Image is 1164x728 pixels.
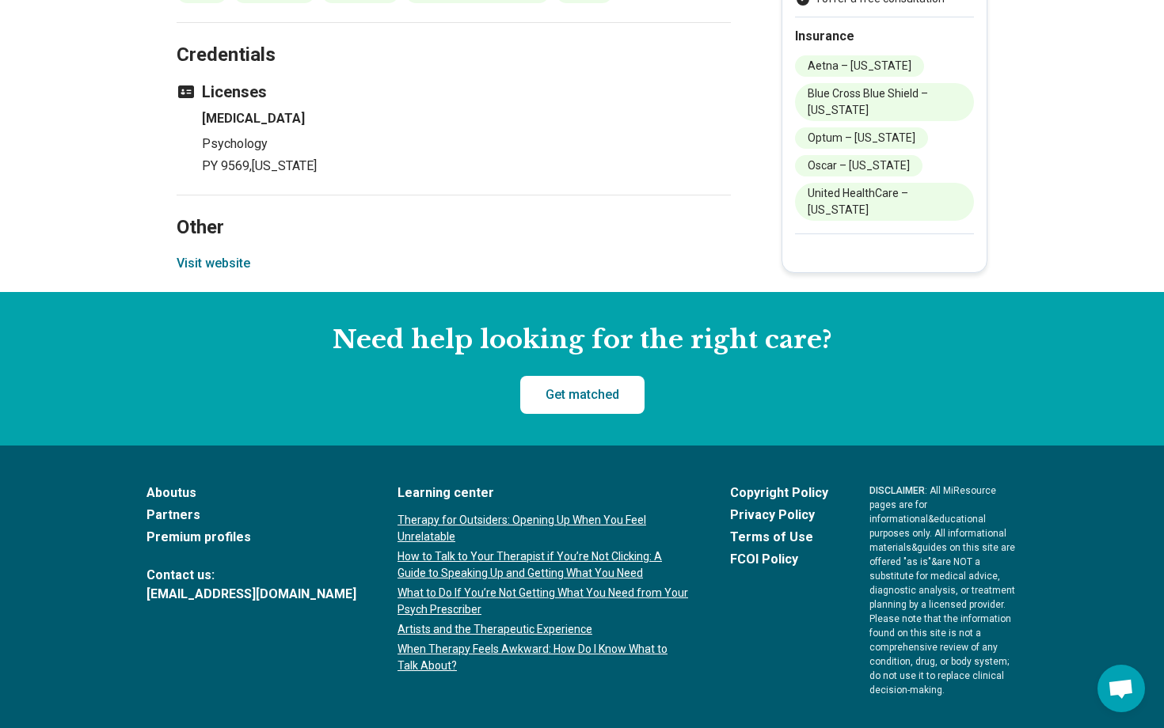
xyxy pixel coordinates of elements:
[730,550,828,569] a: FCOI Policy
[146,506,356,525] a: Partners
[795,83,974,121] li: Blue Cross Blue Shield – [US_STATE]
[177,4,731,69] h2: Credentials
[520,376,645,414] a: Get matched
[795,55,924,77] li: Aetna – [US_STATE]
[146,585,356,604] a: [EMAIL_ADDRESS][DOMAIN_NAME]
[398,641,689,674] a: When Therapy Feels Awkward: How Do I Know What to Talk About?
[177,254,250,273] button: Visit website
[398,548,689,582] a: How to Talk to Your Therapist if You’re Not Clicking: A Guide to Speaking Up and Getting What You...
[398,621,689,638] a: Artists and the Therapeutic Experience
[146,483,356,502] a: Aboutus
[795,27,974,46] h2: Insurance
[398,512,689,545] a: Therapy for Outsiders: Opening Up When You Feel Unrelatable
[730,506,828,525] a: Privacy Policy
[146,528,356,547] a: Premium profiles
[249,158,317,173] span: , [US_STATE]
[730,528,828,547] a: Terms of Use
[177,81,731,103] h3: Licenses
[795,183,974,221] li: United HealthCare – [US_STATE]
[398,585,689,618] a: What to Do If You’re Not Getting What You Need from Your Psych Prescriber
[869,483,1018,697] p: : All MiResource pages are for informational & educational purposes only. All informational mater...
[398,483,689,502] a: Learning center
[730,483,828,502] a: Copyright Policy
[202,157,731,176] p: PY 9569
[795,127,928,149] li: Optum – [US_STATE]
[869,485,925,496] span: DISCLAIMER
[146,566,356,585] span: Contact us:
[13,324,1151,357] h2: Need help looking for the right care?
[202,135,731,154] p: Psychology
[795,155,922,176] li: Oscar – [US_STATE]
[202,109,731,128] h4: [MEDICAL_DATA]
[1097,665,1145,712] div: Open chat
[177,176,731,241] h2: Other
